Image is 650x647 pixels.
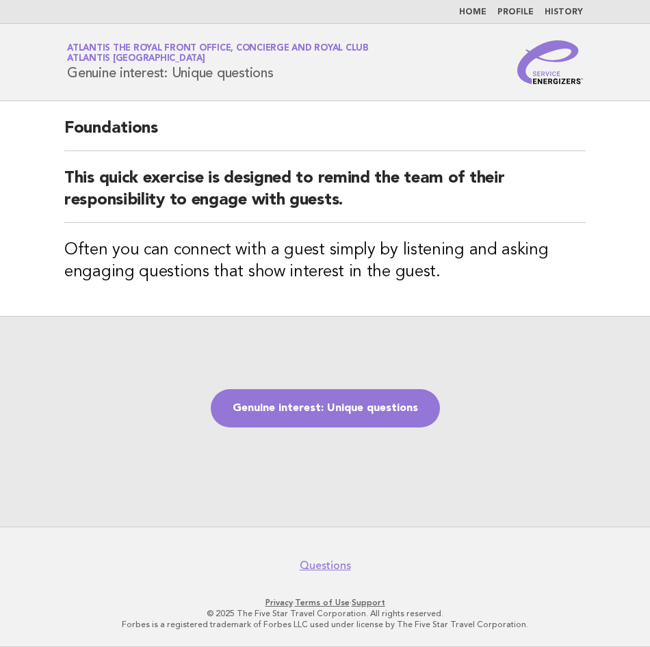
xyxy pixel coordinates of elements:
[352,598,385,607] a: Support
[67,44,369,80] h1: Genuine interest: Unique questions
[19,597,631,608] p: · ·
[295,598,350,607] a: Terms of Use
[300,559,351,572] a: Questions
[64,168,586,223] h2: This quick exercise is designed to remind the team of their responsibility to engage with guests.
[64,239,586,283] h3: Often you can connect with a guest simply by listening and asking engaging questions that show in...
[497,8,534,16] a: Profile
[67,44,369,63] a: Atlantis The Royal Front Office, Concierge and Royal ClubAtlantis [GEOGRAPHIC_DATA]
[67,55,205,64] span: Atlantis [GEOGRAPHIC_DATA]
[19,608,631,619] p: © 2025 The Five Star Travel Corporation. All rights reserved.
[459,8,486,16] a: Home
[517,40,583,84] img: Service Energizers
[211,389,440,427] a: Genuine interest: Unique questions
[265,598,293,607] a: Privacy
[64,118,586,151] h2: Foundations
[19,619,631,630] p: Forbes is a registered trademark of Forbes LLC used under license by The Five Star Travel Corpora...
[545,8,583,16] a: History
